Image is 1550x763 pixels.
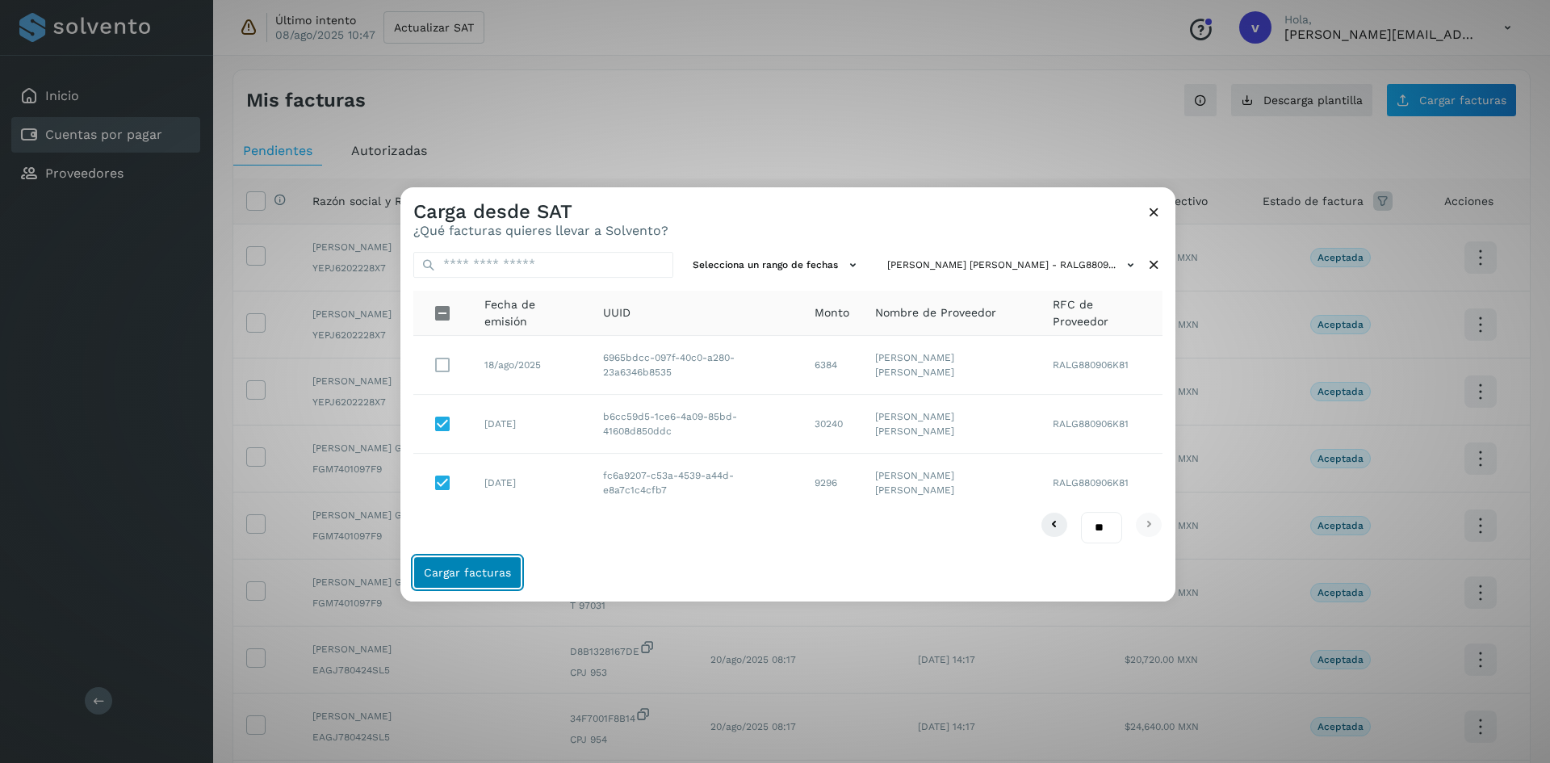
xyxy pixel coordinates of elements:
[802,395,862,454] td: 30240
[1040,395,1162,454] td: RALG880906K81
[862,454,1039,512] td: [PERSON_NAME] [PERSON_NAME]
[875,304,996,321] span: Nombre de Proveedor
[590,336,802,395] td: 6965bdcc-097f-40c0-a280-23a6346b8535
[424,567,511,578] span: Cargar facturas
[603,304,630,321] span: UUID
[471,395,590,454] td: [DATE]
[881,252,1146,279] button: [PERSON_NAME] [PERSON_NAME] - RALG8809...
[590,395,802,454] td: b6cc59d5-1ce6-4a09-85bd-41608d850ddc
[862,395,1039,454] td: [PERSON_NAME] [PERSON_NAME]
[1053,296,1150,330] span: RFC de Proveedor
[590,454,802,512] td: fc6a9207-c53a-4539-a44d-e8a7c1c4cfb7
[1040,454,1162,512] td: RALG880906K81
[815,304,849,321] span: Monto
[471,454,590,512] td: [DATE]
[413,556,522,589] button: Cargar facturas
[471,336,590,395] td: 18/ago/2025
[1040,336,1162,395] td: RALG880906K81
[686,252,868,279] button: Selecciona un rango de fechas
[413,223,668,238] p: ¿Qué facturas quieres llevar a Solvento?
[862,336,1039,395] td: [PERSON_NAME] [PERSON_NAME]
[484,296,577,330] span: Fecha de emisión
[802,336,862,395] td: 6384
[413,200,668,224] h3: Carga desde SAT
[802,454,862,512] td: 9296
